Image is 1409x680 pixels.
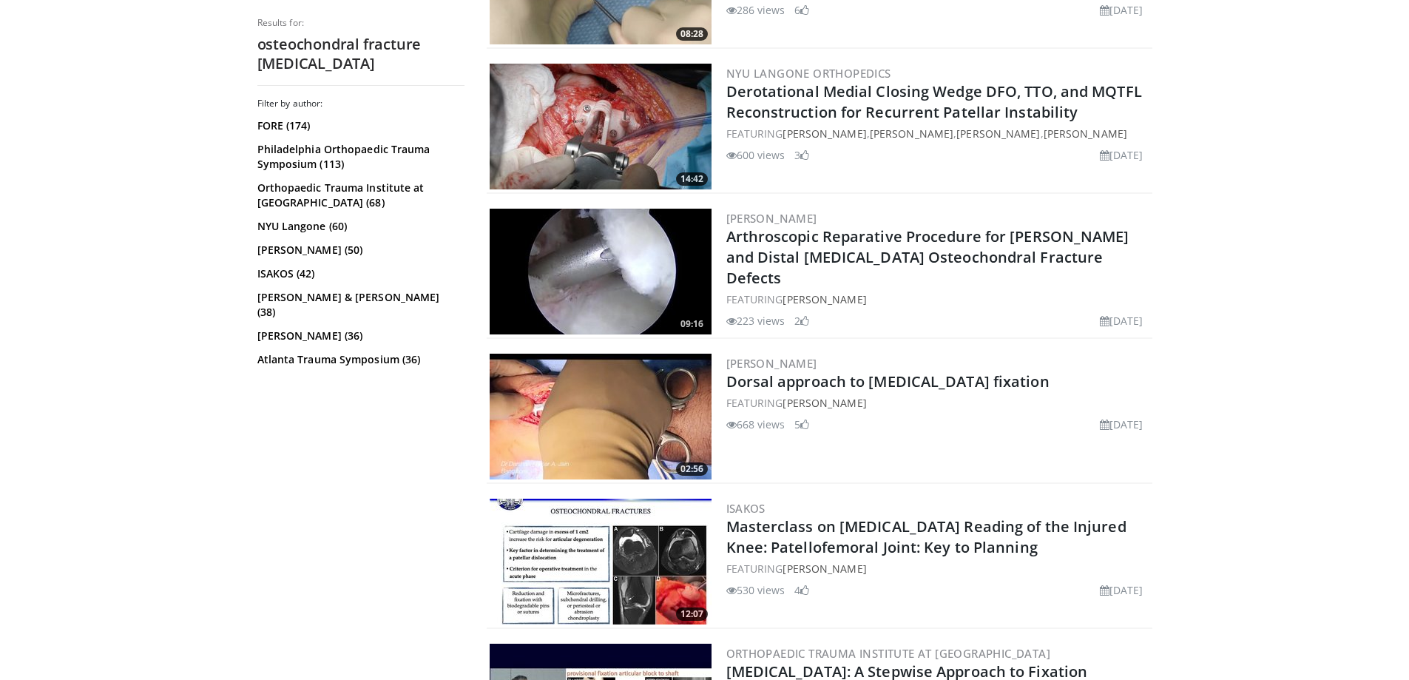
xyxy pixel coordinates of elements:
a: [PERSON_NAME] (50) [257,243,461,257]
a: Orthopaedic Trauma Institute at [GEOGRAPHIC_DATA] (68) [257,181,461,210]
li: 5 [794,417,809,432]
li: 4 [794,582,809,598]
a: Derotational Medial Closing Wedge DFO, TTO, and MQTFL Reconstruction for Recurrent Patellar Insta... [726,81,1142,122]
span: 12:07 [676,607,708,621]
li: 3 [794,147,809,163]
li: 2 [794,313,809,329]
a: Masterclass on [MEDICAL_DATA] Reading of the Injured Knee: Patellofemoral Joint: Key to Planning [726,516,1126,557]
a: [PERSON_NAME] [783,562,866,576]
a: [PERSON_NAME] & [PERSON_NAME] (38) [257,290,461,320]
a: NYU Langone Orthopedics [726,66,891,81]
a: Arthroscopic Reparative Procedure for [PERSON_NAME] and Distal [MEDICAL_DATA] Osteochondral Fract... [726,226,1129,288]
a: 14:42 [490,64,712,189]
div: FEATURING [726,561,1149,576]
a: Dorsal approach to [MEDICAL_DATA] fixation [726,371,1050,391]
a: [PERSON_NAME] [870,127,953,141]
a: [PERSON_NAME] [956,127,1040,141]
a: NYU Langone (60) [257,219,461,234]
a: Philadelphia Orthopaedic Trauma Symposium (113) [257,142,461,172]
img: 520a4be8-16fd-4fd5-af66-a9fc641a0d31.300x170_q85_crop-smart_upscale.jpg [490,209,712,334]
a: FORE (174) [257,118,461,133]
span: 14:42 [676,172,708,186]
li: 530 views [726,582,785,598]
li: [DATE] [1100,2,1143,18]
li: 6 [794,2,809,18]
img: 5d80a22e-d115-410e-80b4-60945d6b6501.jpg.300x170_q85_crop-smart_upscale.jpg [490,64,712,189]
span: 02:56 [676,462,708,476]
span: 08:28 [676,27,708,41]
a: 12:07 [490,499,712,625]
a: [PERSON_NAME] [783,127,866,141]
a: Orthopaedic Trauma Institute at [GEOGRAPHIC_DATA] [726,646,1051,661]
img: 44ea742f-4847-4f07-853f-8a642545db05.300x170_q85_crop-smart_upscale.jpg [490,354,712,479]
a: [PERSON_NAME] [726,211,817,226]
div: FEATURING [726,292,1149,307]
a: Atlanta Trauma Symposium (36) [257,352,461,367]
a: [PERSON_NAME] (36) [257,329,461,343]
h2: osteochondral fracture [MEDICAL_DATA] [257,35,464,73]
a: [PERSON_NAME] [1044,127,1127,141]
a: ISAKOS [726,501,766,516]
li: [DATE] [1100,147,1143,163]
h3: Filter by author: [257,98,464,110]
a: 09:16 [490,209,712,334]
a: 02:56 [490,354,712,479]
a: [PERSON_NAME] [783,292,866,306]
li: 223 views [726,313,785,329]
span: 09:16 [676,317,708,331]
li: 668 views [726,417,785,432]
div: FEATURING [726,395,1149,411]
a: [PERSON_NAME] [783,396,866,410]
li: 600 views [726,147,785,163]
a: ISAKOS (42) [257,266,461,281]
p: Results for: [257,17,464,29]
img: f6d59f62-bb22-4a82-a413-6096798cfee6.300x170_q85_crop-smart_upscale.jpg [490,499,712,625]
a: [PERSON_NAME] [726,356,817,371]
li: 286 views [726,2,785,18]
li: [DATE] [1100,582,1143,598]
div: FEATURING , , , [726,126,1149,141]
li: [DATE] [1100,313,1143,329]
li: [DATE] [1100,417,1143,432]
